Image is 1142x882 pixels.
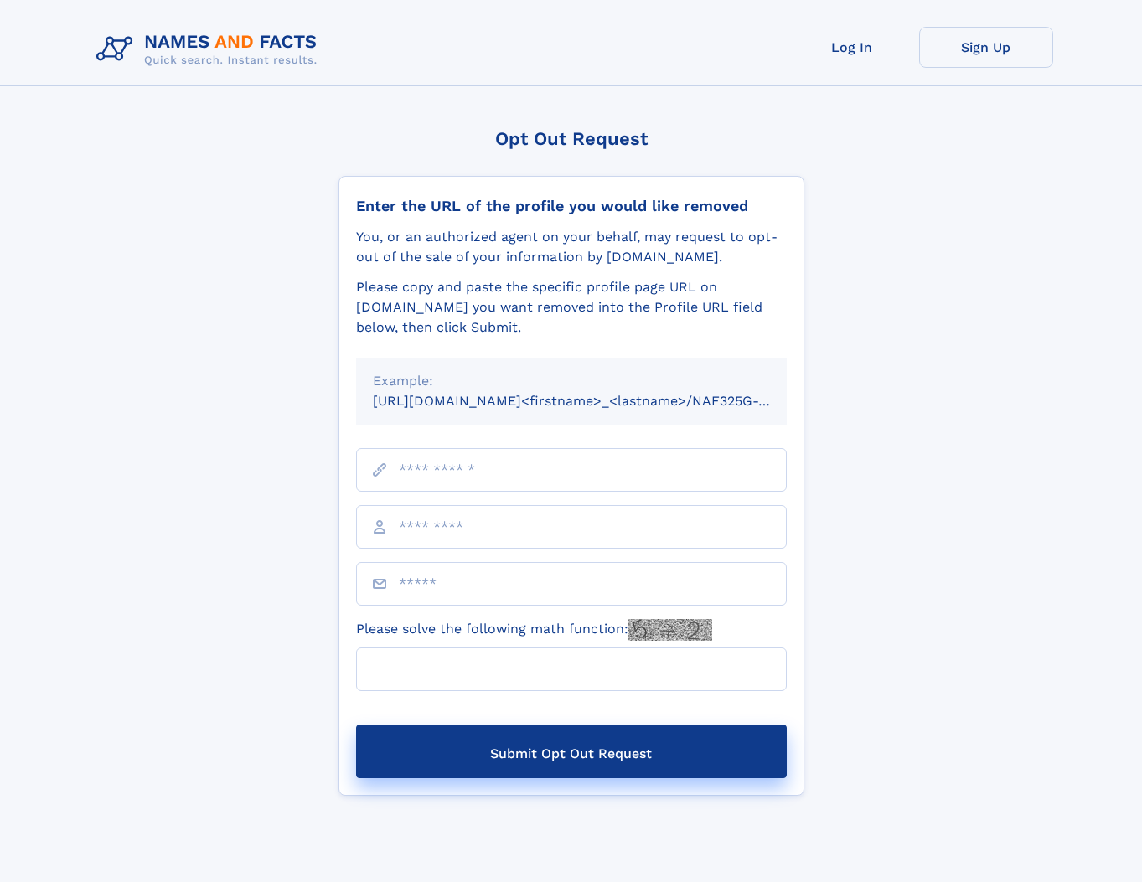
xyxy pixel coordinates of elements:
label: Please solve the following math function: [356,619,712,641]
a: Sign Up [919,27,1053,68]
div: Example: [373,371,770,391]
div: Opt Out Request [338,128,804,149]
div: Enter the URL of the profile you would like removed [356,197,787,215]
div: Please copy and paste the specific profile page URL on [DOMAIN_NAME] you want removed into the Pr... [356,277,787,338]
img: Logo Names and Facts [90,27,331,72]
a: Log In [785,27,919,68]
small: [URL][DOMAIN_NAME]<firstname>_<lastname>/NAF325G-xxxxxxxx [373,393,819,409]
div: You, or an authorized agent on your behalf, may request to opt-out of the sale of your informatio... [356,227,787,267]
button: Submit Opt Out Request [356,725,787,778]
